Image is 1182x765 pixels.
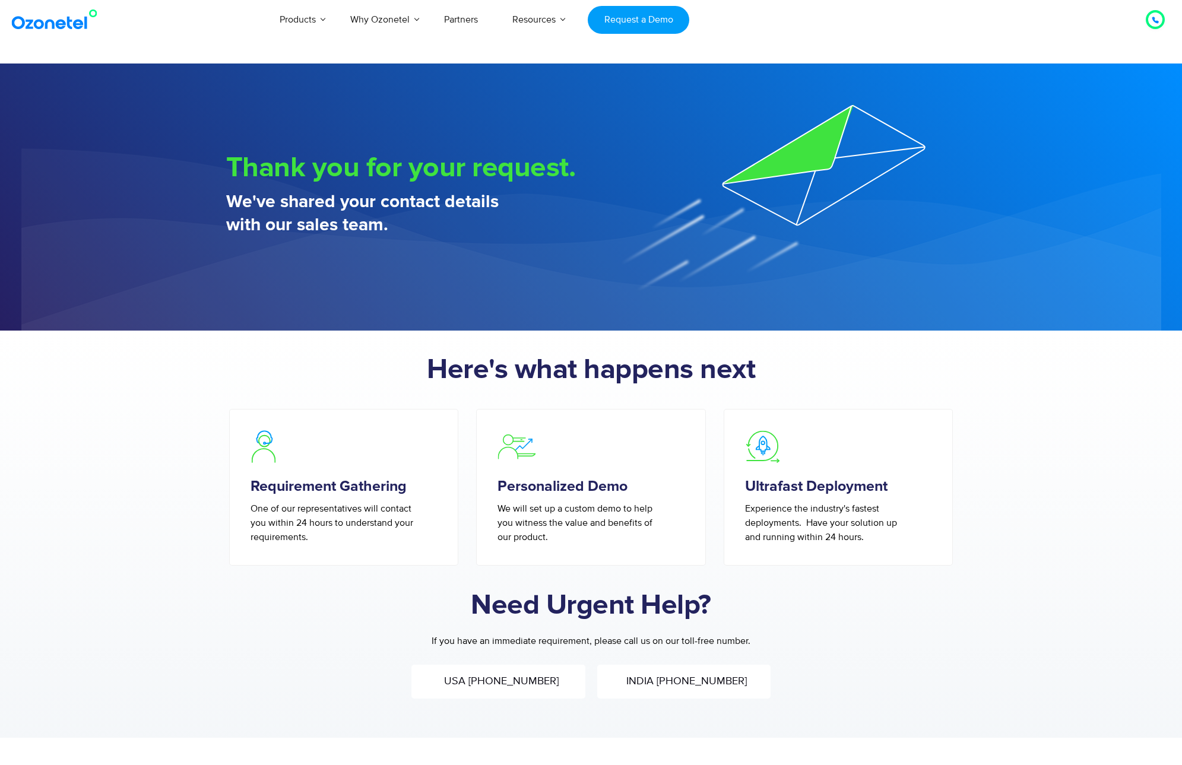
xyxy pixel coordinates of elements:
h1: Thank you for your request. [226,152,591,185]
a: Request a Demo [588,6,689,34]
h2: Need Urgent Help? [226,589,956,622]
div: If you have an immediate requirement, please call us on our toll-free number. [226,634,956,648]
h5: Personalized Demo [497,478,685,496]
h5: Requirement Gathering [251,478,438,496]
a: INDIA [PHONE_NUMBER] [620,674,747,690]
a: USA [PHONE_NUMBER] [438,674,559,690]
p: Experience the industry's fastest deployments. Have your solution up and running within 24 hours. [745,501,932,544]
h5: Ultrafast Deployment [745,478,932,496]
h2: Here's what happens next [220,353,962,386]
p: We will set up a custom demo to help you witness the value and benefits of our product. [497,501,685,544]
p: One of our representatives will contact you within 24 hours to understand your requirements. [251,501,438,544]
h3: We've shared your contact details with our sales team. [226,191,591,237]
